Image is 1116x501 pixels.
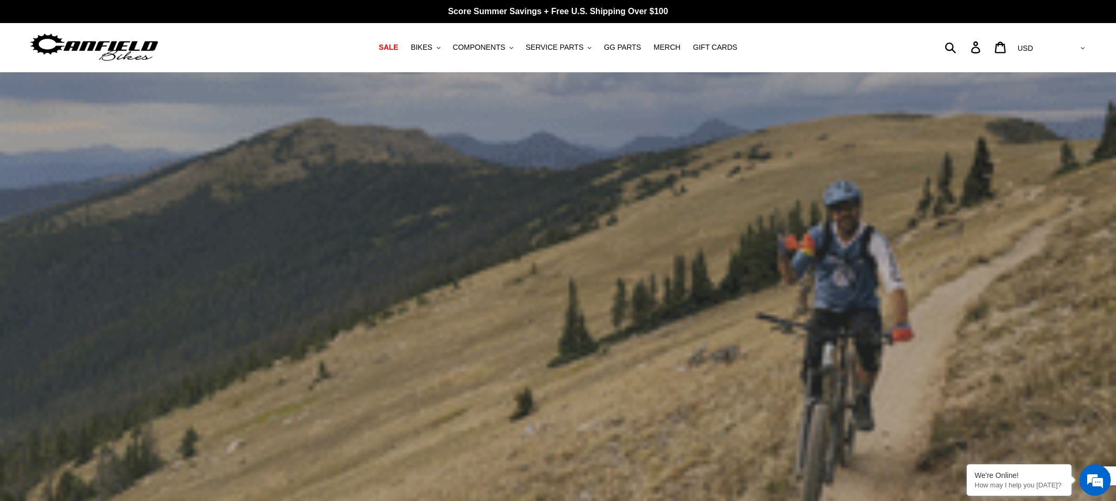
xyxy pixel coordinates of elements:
[521,40,596,55] button: SERVICE PARTS
[453,43,505,52] span: COMPONENTS
[693,43,737,52] span: GIFT CARDS
[405,40,445,55] button: BIKES
[599,40,646,55] a: GG PARTS
[373,40,403,55] a: SALE
[654,43,680,52] span: MERCH
[526,43,583,52] span: SERVICE PARTS
[411,43,432,52] span: BIKES
[688,40,743,55] a: GIFT CARDS
[29,31,160,64] img: Canfield Bikes
[648,40,686,55] a: MERCH
[951,36,977,59] input: Search
[448,40,518,55] button: COMPONENTS
[604,43,641,52] span: GG PARTS
[379,43,398,52] span: SALE
[975,481,1064,489] p: How may I help you today?
[975,471,1064,480] div: We're Online!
